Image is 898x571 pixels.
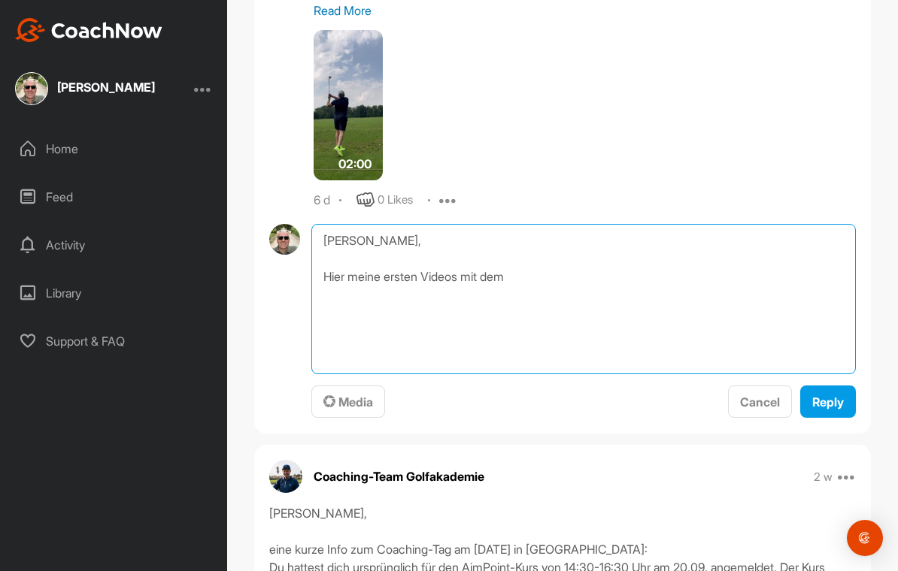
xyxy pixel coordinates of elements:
[8,130,220,168] div: Home
[812,394,844,409] span: Reply
[800,385,856,418] button: Reply
[8,178,220,216] div: Feed
[8,322,220,360] div: Support & FAQ
[378,192,413,209] div: 0 Likes
[57,81,155,93] div: [PERSON_NAME]
[311,224,856,374] textarea: [PERSON_NAME], Hier meine ersten Videos mit dem
[269,460,302,493] img: avatar
[314,30,383,180] img: media
[15,18,162,42] img: CoachNow
[728,385,792,418] button: Cancel
[269,224,300,255] img: avatar
[8,274,220,312] div: Library
[338,155,372,173] span: 02:00
[740,394,780,409] span: Cancel
[314,467,484,485] p: Coaching-Team Golfakademie
[847,520,883,556] div: Open Intercom Messenger
[314,193,330,208] div: 6 d
[314,2,856,20] p: Read More
[311,385,385,418] button: Media
[8,226,220,264] div: Activity
[15,72,48,105] img: square_3e3e95fb19e0eb93f0e1a6ccdd155a0c.jpg
[323,394,373,409] span: Media
[814,470,833,485] p: 2 w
